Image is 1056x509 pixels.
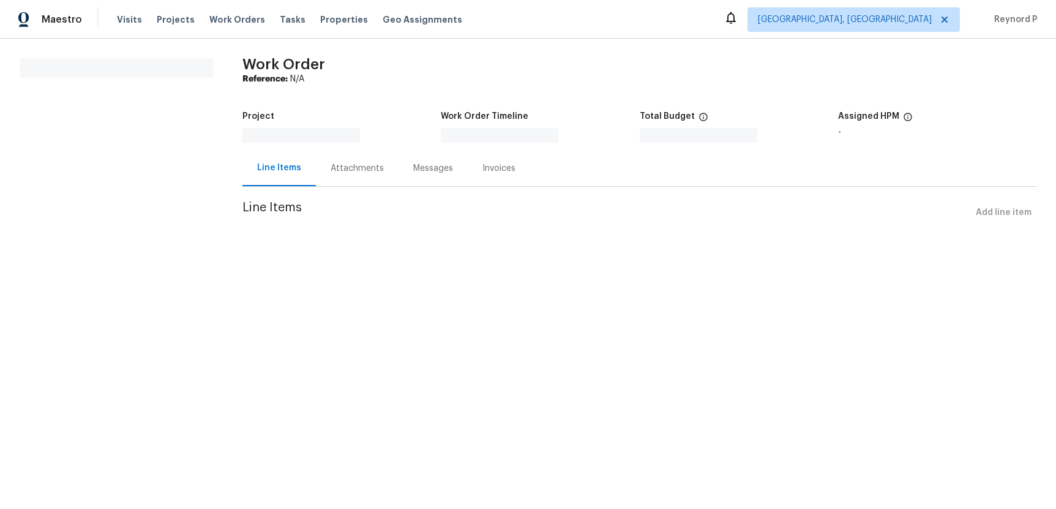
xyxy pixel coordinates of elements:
[320,13,368,26] span: Properties
[838,128,1036,137] div: -
[257,162,301,174] div: Line Items
[698,112,708,128] span: The total cost of line items that have been proposed by Opendoor. This sum includes line items th...
[331,162,384,175] div: Attachments
[242,73,1036,85] div: N/A
[441,112,528,121] h5: Work Order Timeline
[640,112,695,121] h5: Total Budget
[242,75,288,83] b: Reference:
[838,112,899,121] h5: Assigned HPM
[117,13,142,26] span: Visits
[242,202,971,224] span: Line Items
[242,112,274,121] h5: Project
[280,15,305,24] span: Tasks
[989,13,1038,26] span: Reynord P
[758,13,932,26] span: [GEOGRAPHIC_DATA], [GEOGRAPHIC_DATA]
[42,13,82,26] span: Maestro
[413,162,453,175] div: Messages
[157,13,195,26] span: Projects
[242,57,325,72] span: Work Order
[482,162,515,175] div: Invoices
[383,13,462,26] span: Geo Assignments
[209,13,265,26] span: Work Orders
[903,112,913,128] span: The hpm assigned to this work order.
